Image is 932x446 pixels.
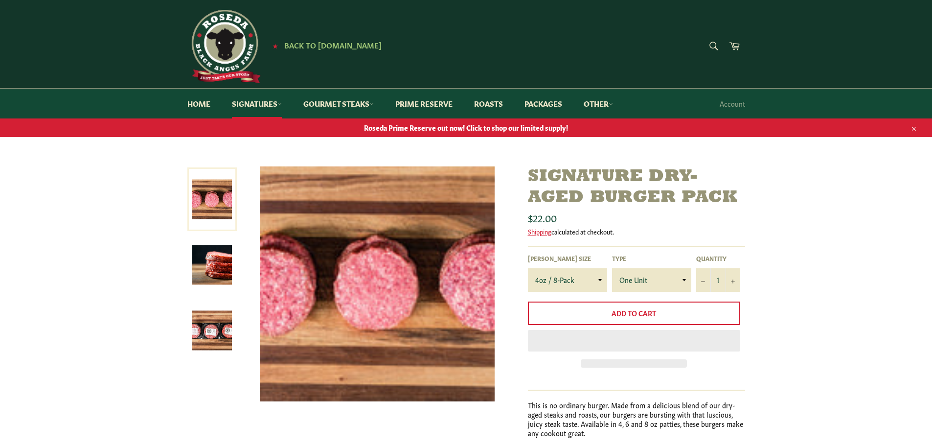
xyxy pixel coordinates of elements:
a: ★ Back to [DOMAIN_NAME] [268,42,382,49]
span: $22.00 [528,211,557,224]
img: Signature Dry-Aged Burger Pack [260,166,495,401]
img: Roseda Beef [187,10,261,83]
label: Quantity [696,254,740,262]
label: [PERSON_NAME] Size [528,254,607,262]
a: Shipping [528,227,551,236]
a: Home [178,89,220,118]
span: Add to Cart [612,308,656,318]
p: This is no ordinary burger. Made from a delicious blend of our dry-aged steaks and roasts, our bu... [528,400,745,438]
button: Increase item quantity by one [726,268,740,292]
button: Reduce item quantity by one [696,268,711,292]
span: Back to [DOMAIN_NAME] [284,40,382,50]
a: Signatures [222,89,292,118]
button: Add to Cart [528,302,740,325]
a: Other [574,89,623,118]
img: Signature Dry-Aged Burger Pack [192,245,232,285]
label: Type [612,254,691,262]
a: Account [715,89,750,118]
img: Signature Dry-Aged Burger Pack [192,311,232,351]
div: calculated at checkout. [528,227,745,236]
a: Prime Reserve [386,89,462,118]
span: ★ [273,42,278,49]
a: Packages [515,89,572,118]
h1: Signature Dry-Aged Burger Pack [528,166,745,209]
a: Gourmet Steaks [294,89,384,118]
a: Roasts [464,89,513,118]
